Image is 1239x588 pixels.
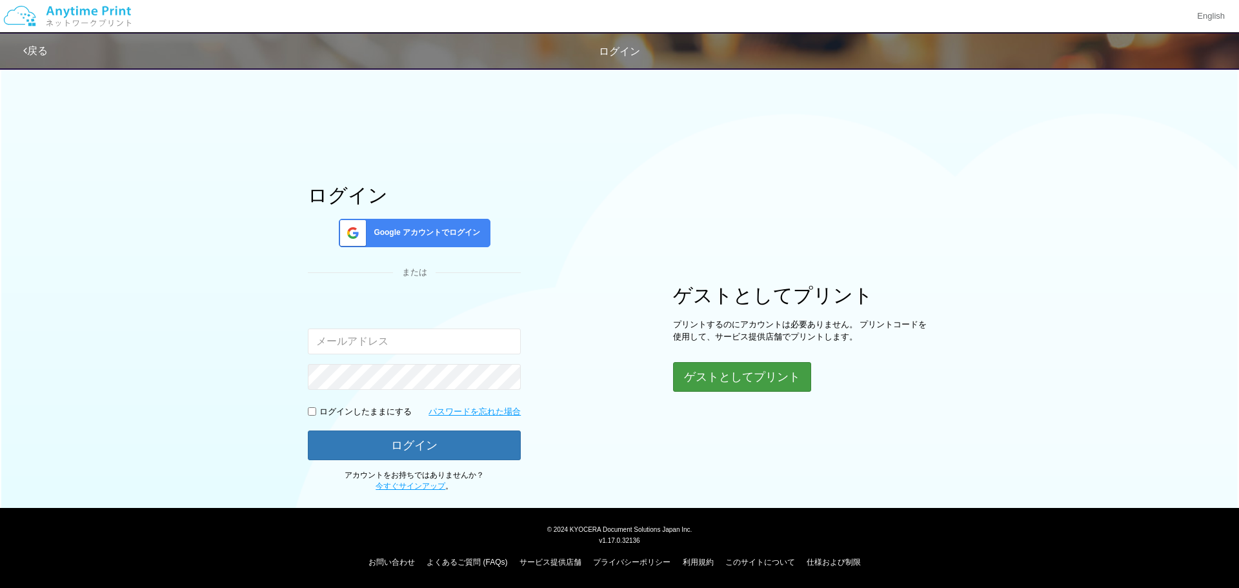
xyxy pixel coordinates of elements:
span: ログイン [599,46,640,57]
a: 戻る [23,45,48,56]
div: または [308,267,521,279]
a: よくあるご質問 (FAQs) [427,558,507,567]
span: © 2024 KYOCERA Document Solutions Japan Inc. [547,525,692,533]
p: プリントするのにアカウントは必要ありません。 プリントコードを使用して、サービス提供店舗でプリントします。 [673,319,931,343]
a: サービス提供店舗 [519,558,581,567]
a: 今すぐサインアップ [376,482,445,491]
p: ログインしたままにする [319,406,412,418]
input: メールアドレス [308,329,521,354]
a: お問い合わせ [368,558,415,567]
a: 仕様および制限 [807,558,861,567]
button: ゲストとしてプリント [673,362,811,392]
button: ログイン [308,431,521,460]
a: パスワードを忘れた場合 [428,406,521,418]
h1: ログイン [308,185,521,206]
span: 。 [376,482,453,491]
p: アカウントをお持ちではありませんか？ [308,470,521,492]
span: v1.17.0.32136 [599,536,640,544]
span: Google アカウントでログイン [368,227,480,238]
a: プライバシーポリシー [593,558,670,567]
a: 利用規約 [683,558,714,567]
h1: ゲストとしてプリント [673,285,931,306]
a: このサイトについて [725,558,795,567]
